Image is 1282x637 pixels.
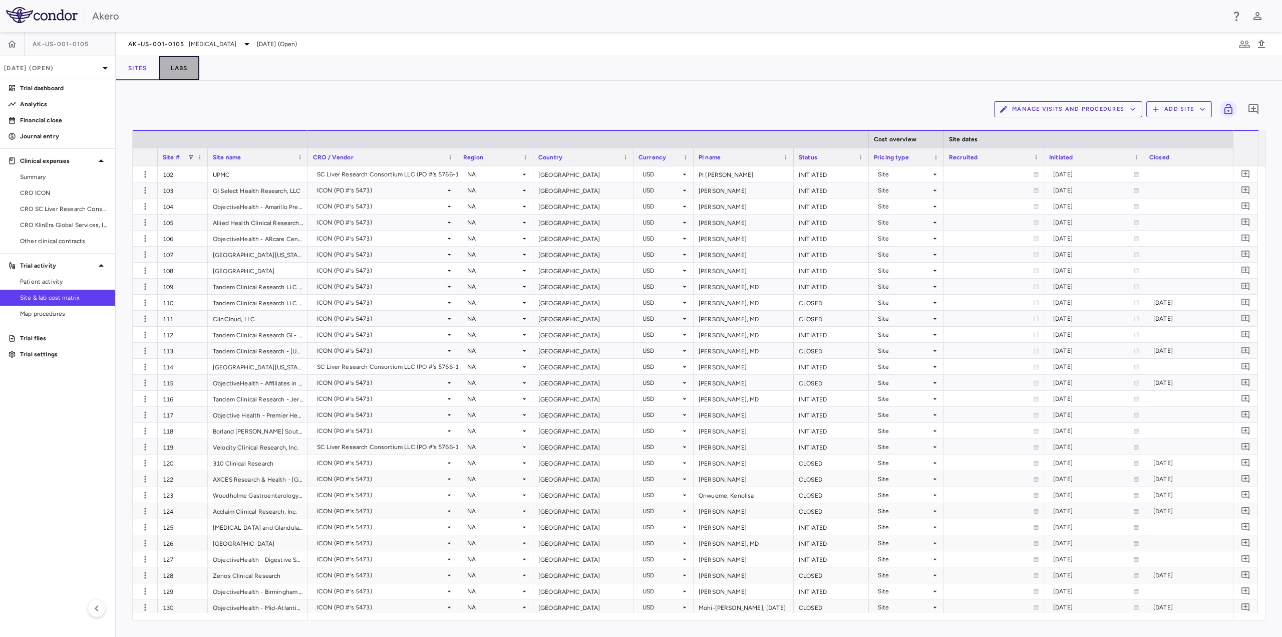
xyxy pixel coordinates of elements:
div: [PERSON_NAME] [694,247,794,262]
div: INITIATED [794,551,869,567]
svg: Add comment [1241,602,1250,612]
div: CLOSED [794,487,869,503]
div: ICON (PO #'s 5473) [317,182,445,198]
div: 128 [158,567,208,583]
svg: Add comment [1241,346,1250,355]
div: [GEOGRAPHIC_DATA] [533,231,633,246]
div: PI [PERSON_NAME] [694,166,794,182]
div: [GEOGRAPHIC_DATA] [533,327,633,342]
div: [GEOGRAPHIC_DATA] [533,215,633,230]
button: Add comment [1239,328,1252,341]
svg: Add comment [1241,570,1250,580]
div: [PERSON_NAME], MD [694,295,794,310]
div: NA [467,343,520,359]
div: Site [878,311,931,327]
div: Site [878,279,931,295]
div: CLOSED [794,599,869,615]
div: 310 Clinical Research [208,455,308,471]
div: USD [643,263,681,279]
div: [DATE] [1053,247,1133,263]
svg: Add comment [1241,282,1250,291]
button: Add comment [1245,101,1262,118]
button: Add Site [1146,101,1212,117]
div: INITIATED [794,327,869,342]
div: INITIATED [794,391,869,406]
button: Add comment [1239,264,1252,277]
div: 102 [158,166,208,182]
button: Add comment [1239,520,1252,534]
button: Add comment [1239,232,1252,245]
span: Pricing type [874,154,909,161]
div: INITIATED [794,279,869,294]
div: 127 [158,551,208,567]
div: [PERSON_NAME] [694,263,794,278]
div: [PERSON_NAME], MD [694,343,794,358]
div: [GEOGRAPHIC_DATA] [533,567,633,583]
span: Map procedures [20,309,107,318]
span: AK-US-001-0105 [128,40,185,48]
div: [PERSON_NAME], MD [694,391,794,406]
div: USD [643,295,681,311]
div: USD [643,247,681,263]
div: [DATE] [1053,215,1133,231]
div: Mohi-[PERSON_NAME], [DATE] [694,599,794,615]
button: Add comment [1239,392,1252,405]
div: [PERSON_NAME] [694,439,794,455]
div: 118 [158,423,208,439]
div: [GEOGRAPHIC_DATA] [533,359,633,374]
button: Add comment [1239,280,1252,293]
div: USD [643,166,681,182]
div: [PERSON_NAME] [694,519,794,535]
div: CLOSED [794,455,869,471]
div: [DATE] [1053,295,1133,311]
div: Woodholme Gastroenterology Associates [208,487,308,503]
div: Zenos Clinical Research [208,567,308,583]
div: NA [467,182,520,198]
div: INITIATED [794,231,869,246]
div: Site [878,327,931,343]
div: [GEOGRAPHIC_DATA] [533,182,633,198]
span: PI name [699,154,721,161]
button: Add comment [1239,472,1252,486]
div: 123 [158,487,208,503]
div: 111 [158,311,208,326]
svg: Add comment [1241,458,1250,468]
div: 105 [158,215,208,230]
button: Add comment [1239,199,1252,213]
div: Tandem Clinical Research LLC - Metairie Clinic [208,279,308,294]
div: USD [643,215,681,231]
div: NA [467,311,520,327]
div: [DATE] [1053,166,1133,182]
div: [PERSON_NAME] [694,471,794,487]
div: Onwueme, Kenolisa [694,487,794,503]
svg: Add comment [1247,103,1259,115]
span: Other clinical contracts [20,237,107,246]
span: Country [538,154,562,161]
svg: Add comment [1241,298,1250,307]
button: Add comment [1239,344,1252,357]
div: ObjectiveHealth - Amarillo Premier Research, LLC [208,198,308,214]
div: [DATE] [1053,279,1133,295]
div: [GEOGRAPHIC_DATA][US_STATE] Hepatology Research at [GEOGRAPHIC_DATA] [208,359,308,374]
div: ObjectiveHealth - Affiliates in Gastroenterology Digestive Disease Research [208,375,308,390]
div: INITIATED [794,247,869,262]
button: Add comment [1239,216,1252,229]
div: [GEOGRAPHIC_DATA] [533,487,633,503]
img: logo-full-BYUhSk78.svg [6,7,78,23]
div: NA [467,166,520,182]
div: CLOSED [794,567,869,583]
div: Acclaim Clinical Research, Inc. [208,503,308,519]
span: Summary [20,172,107,181]
div: NA [467,327,520,343]
div: 124 [158,503,208,519]
div: 108 [158,263,208,278]
div: USD [643,311,681,327]
div: ClinCloud, LLC [208,311,308,326]
div: USD [643,198,681,215]
div: [GEOGRAPHIC_DATA] [208,263,308,278]
span: Cost overview [874,136,916,143]
span: AK-US-001-0105 [33,40,89,48]
div: Velocity Clinical Research, Inc. [208,439,308,455]
span: Status [799,154,817,161]
div: NA [467,263,520,279]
